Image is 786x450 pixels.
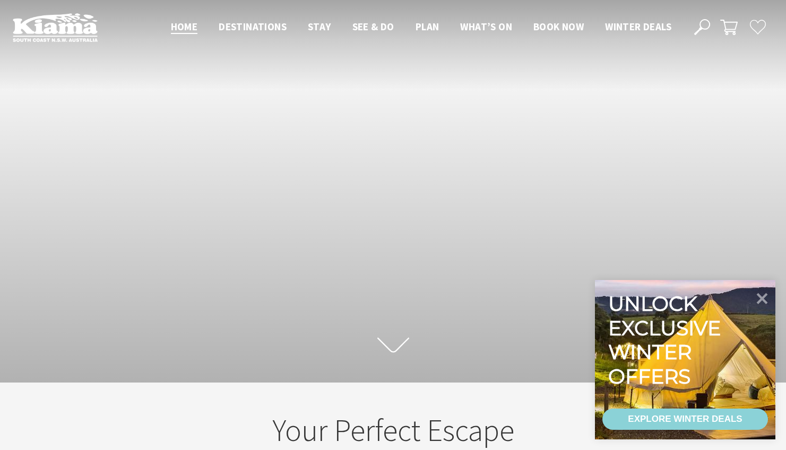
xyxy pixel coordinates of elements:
span: Winter Deals [605,20,671,33]
img: Kiama Logo [13,13,98,42]
span: What’s On [460,20,512,33]
span: Home [171,20,198,33]
nav: Main Menu [160,19,682,36]
span: Book now [533,20,584,33]
span: Plan [416,20,439,33]
span: See & Do [352,20,394,33]
div: Unlock exclusive winter offers [608,292,725,388]
a: EXPLORE WINTER DEALS [602,409,768,430]
div: EXPLORE WINTER DEALS [628,409,742,430]
span: Destinations [219,20,287,33]
span: Stay [308,20,331,33]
